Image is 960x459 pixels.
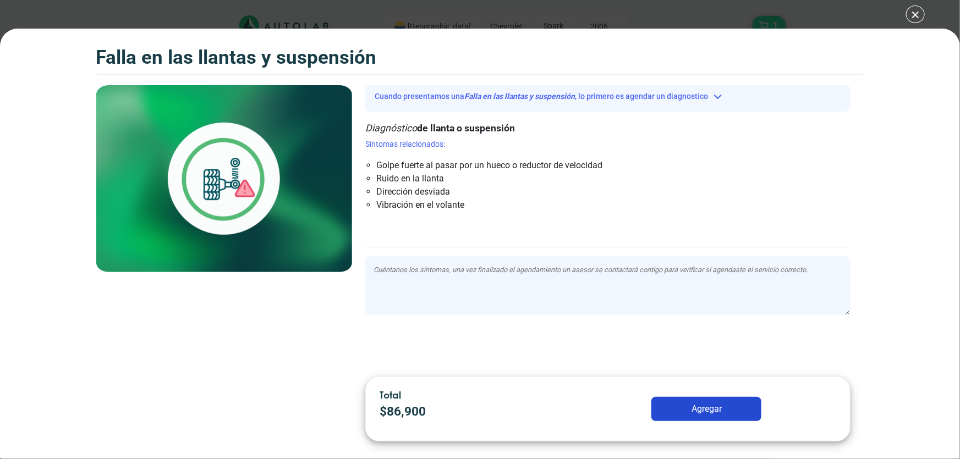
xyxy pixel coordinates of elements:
span: Diagnóstico [365,123,417,134]
li: Vibración en el volante [376,198,756,212]
button: Cuando presentamos unaFalla en las llantas y suspensión, lo primero es agendar un diagnostico [365,88,851,105]
li: Ruido en la llanta [376,172,756,185]
h3: Falla en las llantas y suspensión [96,46,377,69]
p: Síntomas relacionados: [365,139,851,150]
span: de llanta o suspensión [417,123,515,134]
span: Total [380,390,401,400]
li: Dirección desviada [376,185,756,198]
li: Golpe fuerte al pasar por un hueco o reductor de velocidad [376,159,756,172]
p: $ 86,900 [380,402,561,421]
button: Agregar [651,397,761,421]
